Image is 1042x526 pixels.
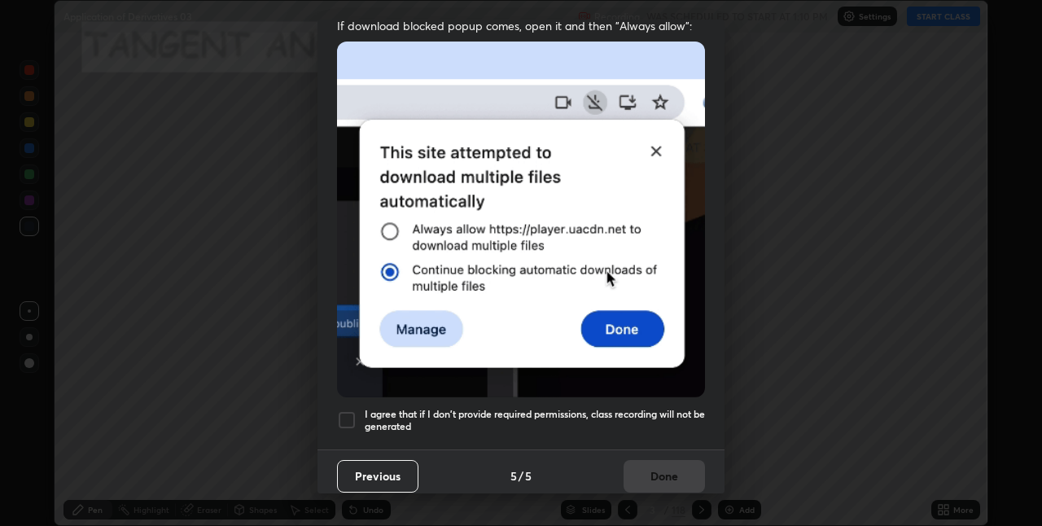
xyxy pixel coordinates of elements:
h5: I agree that if I don't provide required permissions, class recording will not be generated [365,408,705,433]
h4: 5 [525,467,532,484]
button: Previous [337,460,418,493]
img: downloads-permission-blocked.gif [337,42,705,397]
h4: 5 [510,467,517,484]
span: If download blocked popup comes, open it and then "Always allow": [337,18,705,33]
h4: / [519,467,523,484]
